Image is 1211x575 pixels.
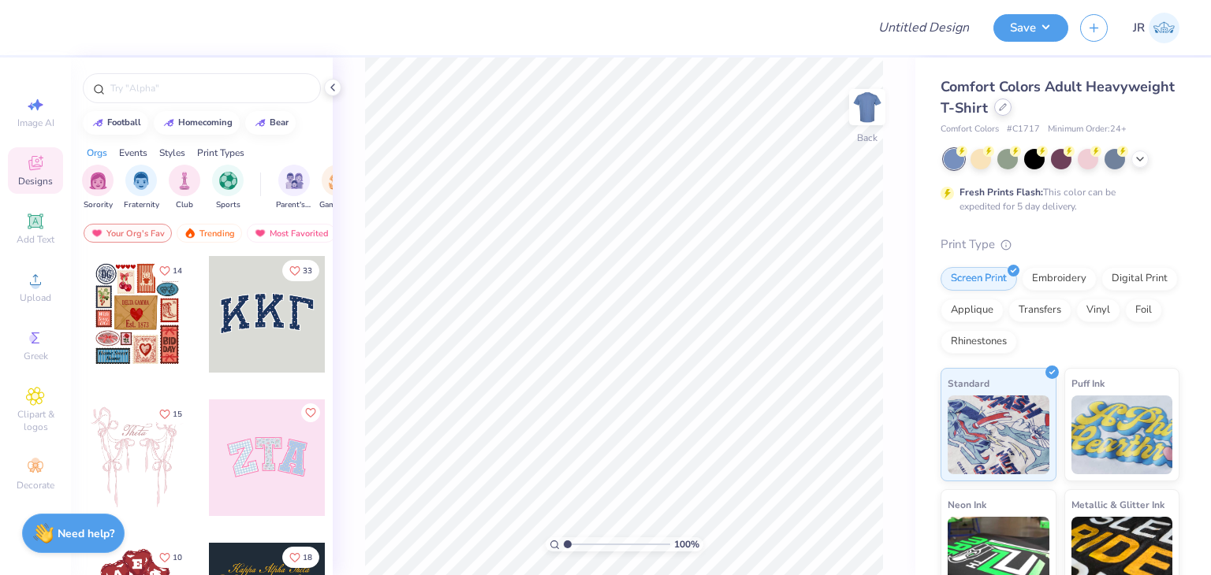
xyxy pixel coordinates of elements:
[219,172,237,190] img: Sports Image
[1008,299,1071,322] div: Transfers
[17,233,54,246] span: Add Text
[173,554,182,562] span: 10
[282,547,319,568] button: Like
[1071,375,1105,391] span: Puff Ink
[948,496,986,513] span: Neon Ink
[941,77,1175,117] span: Comfort Colors Adult Heavyweight T-Shirt
[247,224,336,243] div: Most Favorited
[319,165,356,211] div: filter for Game Day
[109,80,311,96] input: Try "Alpha"
[178,118,233,127] div: homecoming
[91,118,104,128] img: trend_line.gif
[169,165,200,211] button: filter button
[674,537,699,551] span: 100 %
[212,165,244,211] div: filter for Sports
[184,228,196,239] img: trending.gif
[84,199,113,211] span: Sorority
[941,299,1004,322] div: Applique
[303,267,312,275] span: 33
[169,165,200,211] div: filter for Club
[24,350,48,362] span: Greek
[851,91,883,123] img: Back
[270,118,289,127] div: bear
[245,111,296,135] button: bear
[941,236,1179,254] div: Print Type
[17,117,54,129] span: Image AI
[162,118,175,128] img: trend_line.gif
[91,228,103,239] img: most_fav.gif
[329,172,347,190] img: Game Day Image
[124,165,159,211] div: filter for Fraternity
[173,267,182,275] span: 14
[254,228,266,239] img: most_fav.gif
[1101,267,1178,291] div: Digital Print
[8,408,63,433] span: Clipart & logos
[152,547,189,568] button: Like
[1048,123,1127,136] span: Minimum Order: 24 +
[866,12,982,43] input: Untitled Design
[119,146,147,160] div: Events
[941,123,999,136] span: Comfort Colors
[1071,395,1173,474] img: Puff Ink
[941,267,1017,291] div: Screen Print
[82,165,114,211] button: filter button
[124,165,159,211] button: filter button
[993,14,1068,42] button: Save
[1076,299,1120,322] div: Vinyl
[254,118,266,128] img: trend_line.gif
[276,199,312,211] span: Parent's Weekend
[159,146,185,160] div: Styles
[176,199,193,211] span: Club
[132,172,150,190] img: Fraternity Image
[154,111,240,135] button: homecoming
[303,554,312,562] span: 18
[87,146,107,160] div: Orgs
[18,175,53,187] span: Designs
[301,403,320,422] button: Like
[82,165,114,211] div: filter for Sorority
[216,199,240,211] span: Sports
[20,291,51,304] span: Upload
[1071,496,1164,513] span: Metallic & Glitter Ink
[285,172,304,190] img: Parent's Weekend Image
[1125,299,1162,322] div: Foil
[58,526,114,541] strong: Need help?
[276,165,312,211] div: filter for Parent's Weekend
[107,118,141,127] div: football
[959,186,1043,198] strong: Fresh Prints Flash:
[319,199,356,211] span: Game Day
[124,199,159,211] span: Fraternity
[948,375,989,391] span: Standard
[17,479,54,492] span: Decorate
[959,185,1153,213] div: This color can be expedited for 5 day delivery.
[197,146,244,160] div: Print Types
[1022,267,1097,291] div: Embroidery
[84,224,172,243] div: Your Org's Fav
[89,172,107,190] img: Sorority Image
[282,260,319,281] button: Like
[152,403,189,425] button: Like
[83,111,148,135] button: football
[173,410,182,418] span: 15
[1133,19,1145,37] span: JR
[212,165,244,211] button: filter button
[941,330,1017,354] div: Rhinestones
[857,131,878,145] div: Back
[176,172,193,190] img: Club Image
[177,224,242,243] div: Trending
[276,165,312,211] button: filter button
[1133,13,1179,43] a: JR
[948,395,1049,474] img: Standard
[319,165,356,211] button: filter button
[1149,13,1179,43] img: Joshua Ryan Almeida
[1007,123,1040,136] span: # C1717
[152,260,189,281] button: Like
